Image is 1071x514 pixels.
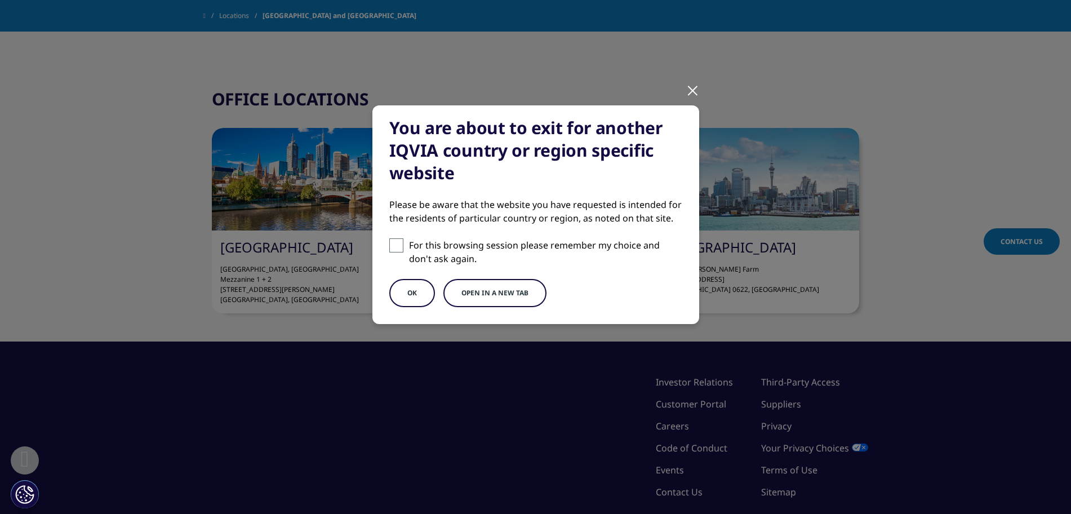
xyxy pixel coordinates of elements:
[389,279,435,307] button: OK
[389,117,682,184] div: You are about to exit for another IQVIA country or region specific website
[443,279,546,307] button: Open in a new tab
[409,238,682,265] p: For this browsing session please remember my choice and don't ask again.
[389,198,682,225] div: Please be aware that the website you have requested is intended for the residents of particular c...
[11,480,39,508] button: Cookies Settings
